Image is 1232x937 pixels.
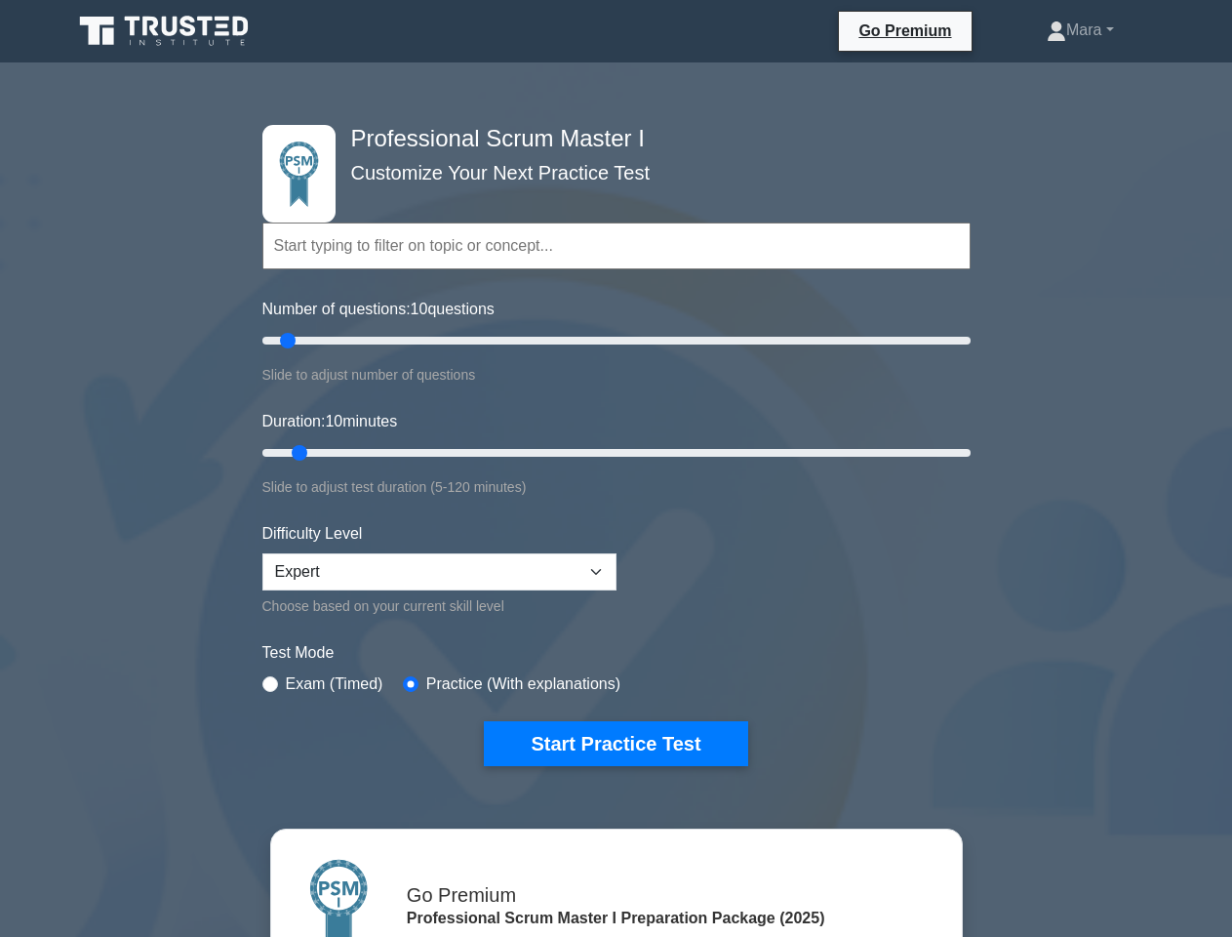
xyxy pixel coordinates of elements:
[484,721,747,766] button: Start Practice Test
[411,301,428,317] span: 10
[847,19,963,43] a: Go Premium
[262,475,971,499] div: Slide to adjust test duration (5-120 minutes)
[262,223,971,269] input: Start typing to filter on topic or concept...
[262,641,971,665] label: Test Mode
[262,363,971,387] div: Slide to adjust number of questions
[286,672,383,696] label: Exam (Timed)
[262,522,363,546] label: Difficulty Level
[426,672,620,696] label: Practice (With explanations)
[343,125,875,153] h4: Professional Scrum Master I
[262,410,398,433] label: Duration: minutes
[325,413,342,429] span: 10
[262,594,616,618] div: Choose based on your current skill level
[262,298,495,321] label: Number of questions: questions
[1000,11,1161,50] a: Mara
